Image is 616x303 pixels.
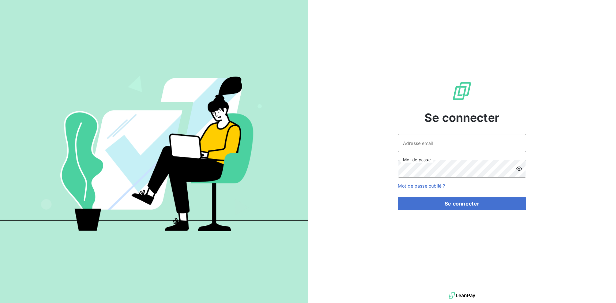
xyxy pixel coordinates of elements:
[452,81,472,101] img: Logo LeanPay
[449,291,475,300] img: logo
[398,134,526,152] input: placeholder
[424,109,500,126] span: Se connecter
[398,183,445,189] a: Mot de passe oublié ?
[398,197,526,210] button: Se connecter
